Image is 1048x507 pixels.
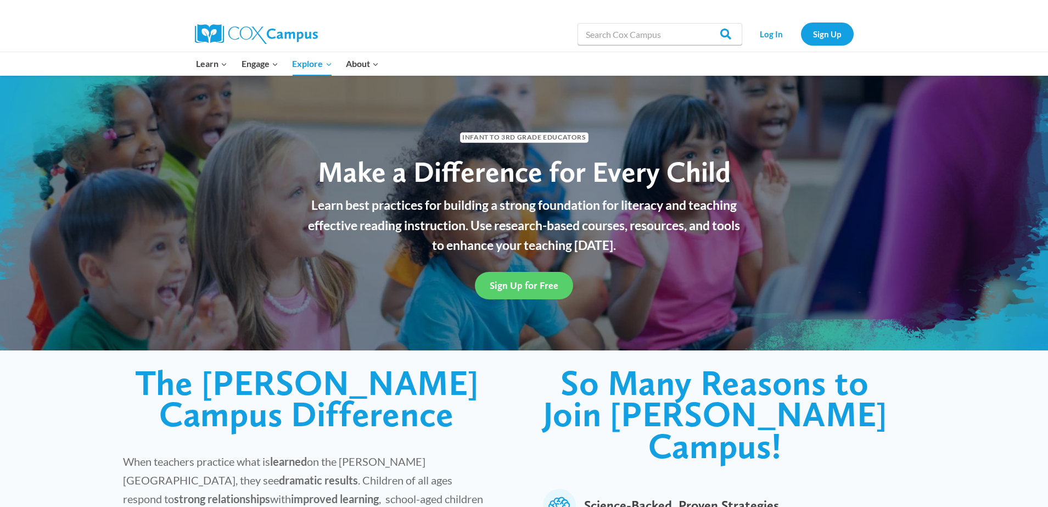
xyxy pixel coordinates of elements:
[801,23,854,45] a: Sign Up
[460,132,589,143] span: Infant to 3rd Grade Educators
[195,24,318,44] img: Cox Campus
[292,57,332,71] span: Explore
[270,455,307,468] strong: learned
[748,23,854,45] nav: Secondary Navigation
[302,195,747,255] p: Learn best practices for building a strong foundation for literacy and teaching effective reading...
[279,473,358,487] strong: dramatic results
[189,52,386,75] nav: Primary Navigation
[242,57,278,71] span: Engage
[135,361,479,436] span: The [PERSON_NAME] Campus Difference
[318,154,731,189] span: Make a Difference for Every Child
[196,57,227,71] span: Learn
[578,23,742,45] input: Search Cox Campus
[543,361,887,467] span: So Many Reasons to Join [PERSON_NAME] Campus!
[291,492,379,505] strong: improved learning
[174,492,270,505] strong: strong relationships
[475,272,573,299] a: Sign Up for Free
[748,23,795,45] a: Log In
[490,280,558,291] span: Sign Up for Free
[346,57,379,71] span: About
